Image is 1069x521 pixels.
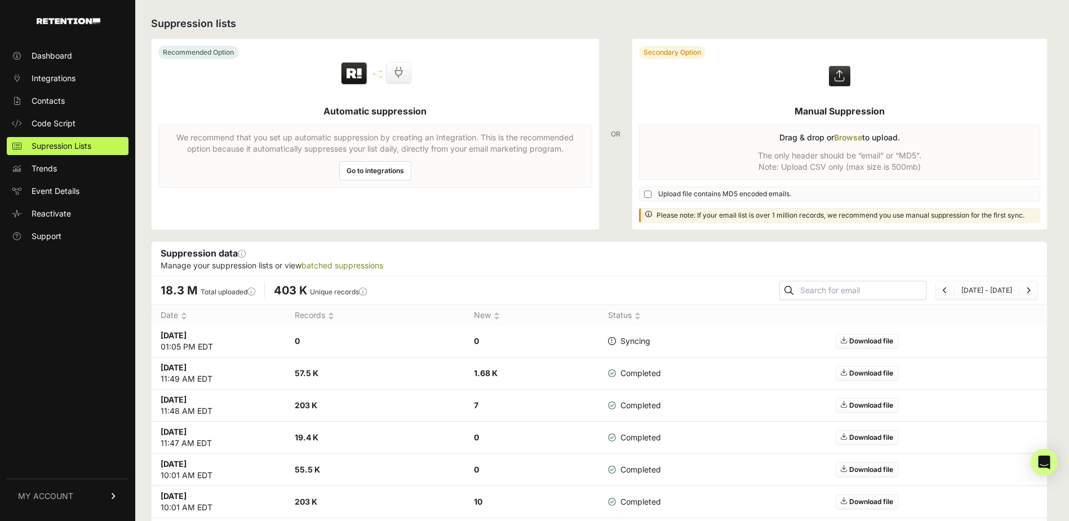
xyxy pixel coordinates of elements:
a: Download file [836,398,898,413]
a: Download file [836,430,898,445]
th: New [465,305,599,326]
input: Search for email [798,282,926,298]
td: 11:47 AM EDT [152,422,286,454]
span: 403 K [274,284,307,297]
input: Upload file contains MD5 encoded emails. [644,191,651,198]
span: Reactivate [32,208,71,219]
strong: 10 [474,497,482,506]
td: 10:01 AM EDT [152,486,286,518]
span: Upload file contains MD5 encoded emails. [658,189,791,198]
img: no_sort-eaf950dc5ab64cae54d48a5578032e96f70b2ecb7d747501f34c8f2db400fb66.gif [328,312,334,320]
div: Open Intercom Messenger [1031,449,1058,476]
span: Supression Lists [32,140,91,152]
strong: [DATE] [161,395,187,404]
strong: 57.5 K [295,368,318,378]
img: Retention [340,61,369,86]
span: Support [32,231,61,242]
img: no_sort-eaf950dc5ab64cae54d48a5578032e96f70b2ecb7d747501f34c8f2db400fb66.gif [181,312,187,320]
span: Completed [608,496,661,507]
img: no_sort-eaf950dc5ab64cae54d48a5578032e96f70b2ecb7d747501f34c8f2db400fb66.gif [635,312,641,320]
img: integration [373,73,382,75]
span: Contacts [32,95,65,107]
strong: 19.4 K [295,432,318,442]
div: Suppression data [152,242,1047,276]
span: Dashboard [32,50,72,61]
div: Recommended Option [158,46,238,59]
span: Completed [608,400,661,411]
span: Completed [608,368,661,379]
th: Status [599,305,689,326]
h2: Suppression lists [151,16,1048,32]
th: Records [286,305,465,326]
a: Download file [836,462,898,477]
td: 11:48 AM EDT [152,390,286,422]
strong: 7 [474,400,478,410]
th: Date [152,305,286,326]
span: Integrations [32,73,76,84]
strong: 0 [474,432,479,442]
img: no_sort-eaf950dc5ab64cae54d48a5578032e96f70b2ecb7d747501f34c8f2db400fb66.gif [494,312,500,320]
a: batched suppressions [301,260,383,270]
strong: [DATE] [161,427,187,436]
label: Unique records [310,288,367,296]
span: Trends [32,163,57,174]
img: integration [373,76,382,78]
strong: 0 [474,336,479,346]
p: We recommend that you set up automatic suppression by creating an Integration. This is the recomm... [166,132,585,154]
td: 01:05 PM EDT [152,325,286,357]
strong: [DATE] [161,491,187,501]
a: Download file [836,366,898,381]
span: 18.3 M [161,284,198,297]
strong: 203 K [295,400,317,410]
a: Download file [836,494,898,509]
li: [DATE] - [DATE] [954,286,1019,295]
a: Next [1026,286,1031,294]
strong: [DATE] [161,330,187,340]
a: Dashboard [7,47,128,65]
h5: Automatic suppression [323,104,427,118]
img: Retention.com [37,18,100,24]
span: Completed [608,464,661,475]
nav: Page navigation [935,281,1038,300]
a: Trends [7,160,128,178]
label: Total uploaded [201,288,255,296]
a: Go to integrations [339,161,411,180]
a: Support [7,227,128,245]
strong: [DATE] [161,363,187,372]
strong: 203 K [295,497,317,506]
a: Reactivate [7,205,128,223]
span: Event Details [32,186,79,197]
td: 10:01 AM EDT [152,454,286,486]
strong: 0 [474,465,479,474]
strong: 1.68 K [474,368,498,378]
td: 11:49 AM EDT [152,357,286,390]
span: Code Script [32,118,76,129]
a: Code Script [7,114,128,133]
strong: 0 [295,336,300,346]
a: Download file [836,334,898,348]
a: Previous [943,286,947,294]
span: Completed [608,432,661,443]
span: Syncing [608,335,650,347]
div: OR [611,38,620,230]
a: Integrations [7,69,128,87]
p: Manage your suppression lists or view [161,260,1038,271]
a: Supression Lists [7,137,128,155]
a: MY ACCOUNT [7,479,128,513]
img: integration [373,70,382,72]
span: MY ACCOUNT [18,491,73,502]
a: Event Details [7,182,128,200]
strong: [DATE] [161,459,187,469]
strong: 55.5 K [295,465,320,474]
a: Contacts [7,92,128,110]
